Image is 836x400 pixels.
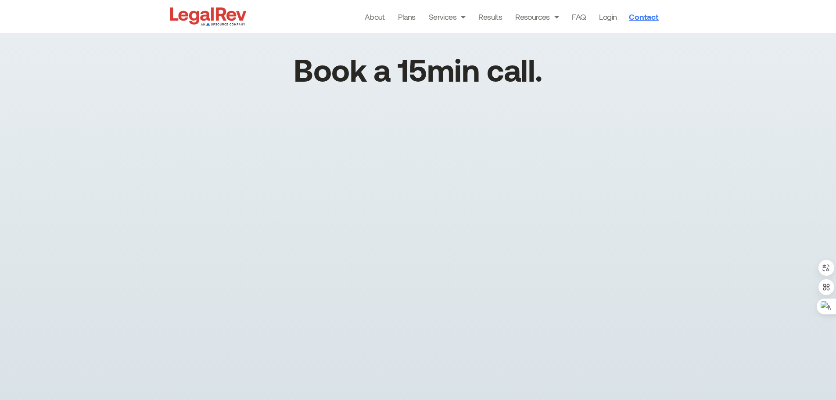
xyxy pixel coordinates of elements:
a: Contact [625,10,664,24]
a: About [365,11,385,23]
a: Services [429,11,466,23]
a: Plans [398,11,416,23]
a: Login [599,11,617,23]
a: Results [478,11,502,23]
nav: Menu [365,11,617,23]
a: Resources [515,11,559,23]
span: Contact [629,13,658,21]
h1: Book a 15min call. [294,54,542,85]
a: FAQ [572,11,586,23]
